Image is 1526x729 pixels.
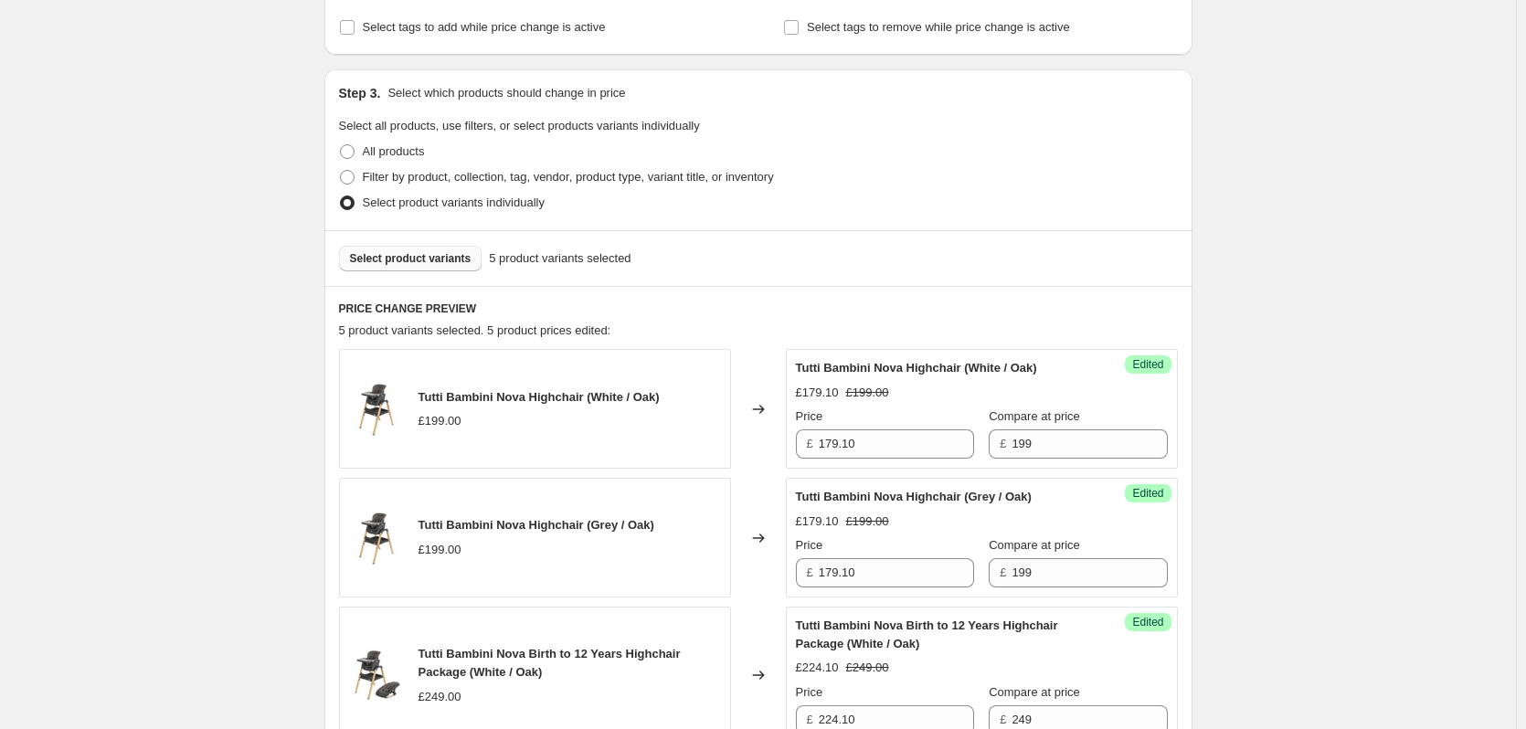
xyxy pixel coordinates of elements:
span: Tutti Bambini Nova Highchair (White / Oak) [796,361,1037,375]
span: Select product variants [350,251,472,266]
span: Compare at price [989,409,1080,423]
span: Select product variants individually [363,195,545,209]
span: £ [807,713,813,726]
span: Price [796,685,823,699]
span: Compare at price [989,538,1080,552]
span: £ [1000,713,1006,726]
span: £ [807,437,813,450]
span: Tutti Bambini Nova Birth to 12 Years Highchair Package (White / Oak) [419,647,681,679]
span: Tutti Bambini Nova Highchair (White / Oak) [419,390,660,404]
strike: £249.00 [846,659,889,677]
span: Edited [1132,615,1163,629]
div: £179.10 [796,512,839,531]
span: Edited [1132,357,1163,372]
span: Edited [1132,486,1163,501]
span: 5 product variants selected. 5 product prices edited: [339,323,611,337]
span: Select tags to remove while price change is active [807,20,1070,34]
span: Compare at price [989,685,1080,699]
span: £ [1000,565,1006,579]
span: Filter by product, collection, tag, vendor, product type, variant title, or inventory [363,170,774,184]
div: £179.10 [796,384,839,402]
strike: £199.00 [846,384,889,402]
h6: PRICE CHANGE PREVIEW [339,301,1178,316]
h2: Step 3. [339,84,381,102]
span: £ [1000,437,1006,450]
div: £249.00 [419,688,461,706]
span: Price [796,538,823,552]
span: Select tags to add while price change is active [363,20,606,34]
p: Select which products should change in price [387,84,625,102]
span: Price [796,409,823,423]
span: Tutti Bambini Nova Birth to 12 Years Highchair Package (White / Oak) [796,618,1058,650]
div: £199.00 [419,412,461,430]
span: Select all products, use filters, or select products variants individually [339,119,700,132]
img: tutti-bambini-nova-birth-to-12-years-highchair-package-highchair-6110103590s-2_80x.jpg [349,648,404,703]
img: tutti-bambini-nova-highchair-highchair-6110103590-2_80x.jpg [349,382,404,437]
span: £ [807,565,813,579]
span: All products [363,144,425,158]
button: Select product variants [339,246,482,271]
strike: £199.00 [846,512,889,531]
span: Tutti Bambini Nova Highchair (Grey / Oak) [796,490,1032,503]
span: Tutti Bambini Nova Highchair (Grey / Oak) [419,518,654,532]
div: £224.10 [796,659,839,677]
div: £199.00 [419,541,461,559]
span: 5 product variants selected [489,249,631,268]
img: tutti-bambini-nova-highchair-highchair-6110103590-2_80x.jpg [349,511,404,565]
